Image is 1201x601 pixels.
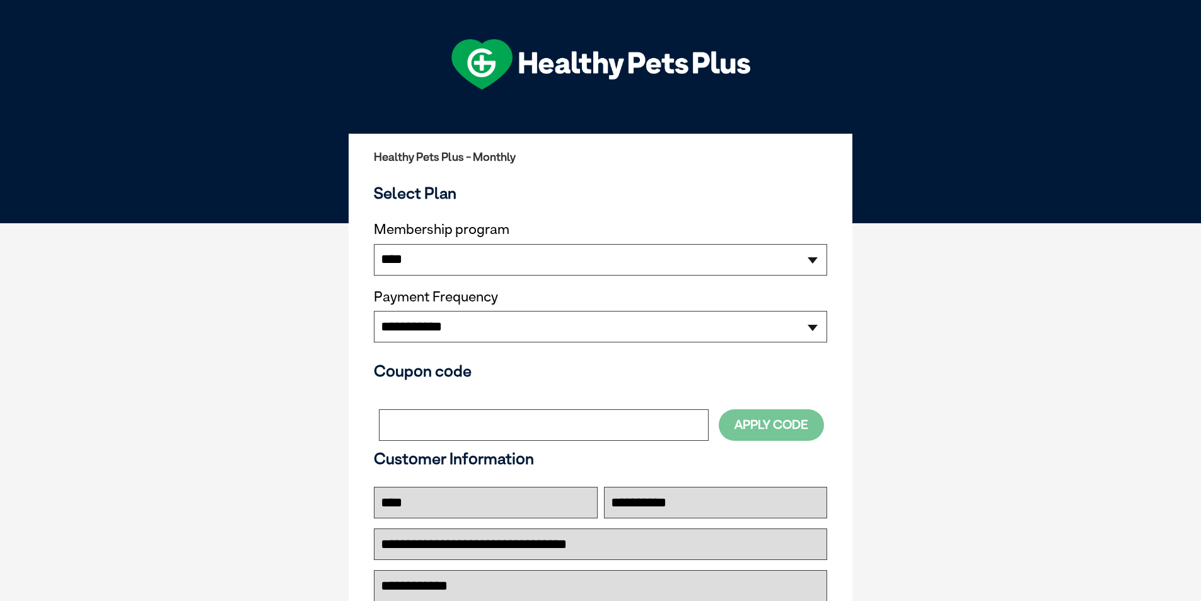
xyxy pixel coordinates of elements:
[374,184,827,202] h3: Select Plan
[374,289,498,305] label: Payment Frequency
[719,409,824,440] button: Apply Code
[374,361,827,380] h3: Coupon code
[451,39,750,90] img: hpp-logo-landscape-green-white.png
[374,221,827,238] label: Membership program
[374,449,827,468] h3: Customer Information
[374,151,827,163] h2: Healthy Pets Plus - Monthly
